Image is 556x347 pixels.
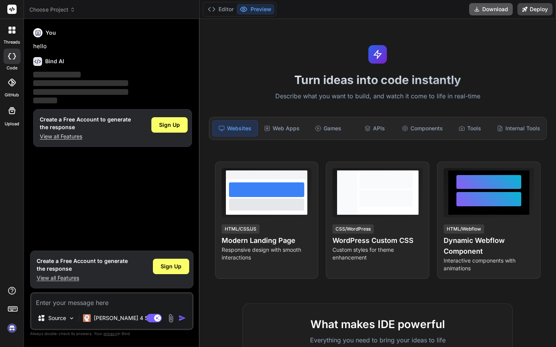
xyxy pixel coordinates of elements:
div: Web Apps [259,120,304,136]
p: Source [48,314,66,322]
div: APIs [352,120,397,136]
span: ‌ [33,80,128,86]
h1: Turn ideas into code instantly [204,73,551,87]
img: icon [178,314,186,322]
p: Everything you need to bring your ideas to life [255,335,500,345]
div: CSS/WordPress [332,224,374,234]
h1: Create a Free Account to generate the response [40,116,131,131]
div: Tools [448,120,492,136]
p: Responsive design with smooth interactions [222,246,312,261]
label: GitHub [5,92,19,98]
h6: You [46,29,56,37]
h4: WordPress Custom CSS [332,235,423,246]
button: Preview [237,4,275,15]
p: Always double-check its answers. Your in Bind [30,330,193,337]
p: hello [33,42,192,51]
div: Components [399,120,446,136]
p: Describe what you want to build, and watch it come to life in real-time [204,91,551,101]
span: Choose Project [29,6,75,13]
span: ‌ [33,89,128,95]
button: Deploy [517,3,553,15]
div: Websites [212,120,258,136]
button: Editor [205,4,237,15]
img: Claude 4 Sonnet [83,314,91,322]
label: threads [3,39,20,45]
img: Pick Models [68,315,75,322]
p: Interactive components with animations [444,257,534,272]
span: privacy [103,331,117,336]
label: Upload [5,121,19,127]
div: Internal Tools [494,120,543,136]
span: ‌ [33,72,81,77]
div: HTML/Webflow [444,224,484,234]
p: Custom styles for theme enhancement [332,246,423,261]
p: View all Features [37,274,128,282]
h1: Create a Free Account to generate the response [37,257,128,273]
div: HTML/CSS/JS [222,224,259,234]
div: Games [306,120,351,136]
h6: Bind AI [45,57,64,65]
h4: Dynamic Webflow Component [444,235,534,257]
span: ‌ [33,98,57,103]
label: code [7,65,17,71]
span: Sign Up [161,263,181,270]
button: Download [469,3,513,15]
span: Sign Up [159,121,180,129]
p: View all Features [40,133,131,140]
img: signin [5,322,19,335]
h4: Modern Landing Page [222,235,312,246]
img: attachment [166,314,175,323]
p: [PERSON_NAME] 4 S.. [94,314,151,322]
h2: What makes IDE powerful [255,316,500,332]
